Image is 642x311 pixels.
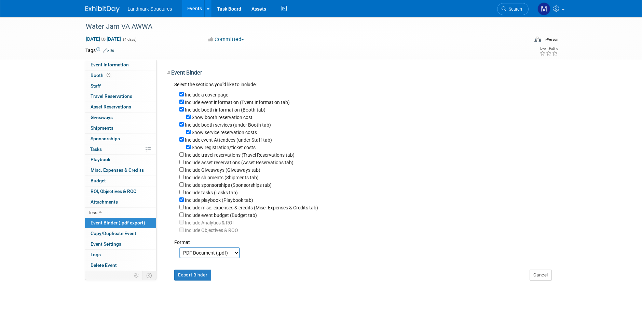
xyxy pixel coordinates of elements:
[185,228,238,233] label: Your ExhibitDay workspace does not have access to Analytics and ROI.
[128,6,172,12] span: Landmark Structures
[192,145,256,150] label: Show registration/ticket costs
[91,157,110,162] span: Playbook
[85,6,120,13] img: ExhibitDay
[91,73,112,78] span: Booth
[131,271,142,280] td: Personalize Event Tab Strip
[91,62,129,67] span: Event Information
[185,190,238,195] label: Include tasks (Tasks tab)
[185,182,272,188] label: Include sponsorships (Sponsorships tab)
[85,81,156,91] a: Staff
[497,3,529,15] a: Search
[534,37,541,42] img: Format-Inperson.png
[185,137,272,143] label: Include event Attendees (under Staff tab)
[91,220,145,225] span: Event Binder (.pdf export)
[91,93,132,99] span: Travel Reservations
[85,47,114,54] td: Tags
[85,186,156,197] a: ROI, Objectives & ROO
[167,69,552,79] div: Event Binder
[506,7,522,12] span: Search
[85,218,156,228] a: Event Binder (.pdf export)
[85,239,156,249] a: Event Settings
[488,36,559,46] div: Event Format
[90,146,102,152] span: Tasks
[185,220,234,225] label: Your ExhibitDay workspace does not have access to Analytics and ROI.
[91,115,113,120] span: Giveaways
[530,270,552,281] button: Cancel
[185,160,293,165] label: Include asset reservations (Asset Reservations tab)
[91,189,136,194] span: ROI, Objectives & ROO
[91,125,113,131] span: Shipments
[89,210,97,215] span: less
[185,212,257,218] label: Include event budget (Budget tab)
[142,271,156,280] td: Toggle Event Tabs
[91,178,106,183] span: Budget
[206,36,247,43] button: Committed
[85,229,156,239] a: Copy/Duplicate Event
[539,47,558,50] div: Event Rating
[192,115,252,120] label: Show booth reservation cost
[174,234,552,246] div: Format
[185,122,271,128] label: Include booth services (under Booth tab)
[85,250,156,260] a: Logs
[85,260,156,271] a: Delete Event
[91,167,144,173] span: Misc. Expenses & Credits
[174,81,552,89] div: Select the sections you''d like to include:
[185,205,318,210] label: Include misc. expenses & credits (Misc. Expenses & Credits tab)
[91,199,118,205] span: Attachments
[85,113,156,123] a: Giveaways
[91,83,101,89] span: Staff
[85,144,156,155] a: Tasks
[185,107,265,113] label: Include booth information (Booth tab)
[542,37,558,42] div: In-Person
[91,252,101,257] span: Logs
[85,123,156,133] a: Shipments
[85,197,156,207] a: Attachments
[192,130,257,135] label: Show service reservation costs
[85,70,156,81] a: Booth
[83,21,518,33] div: Water Jam VA AWWA
[85,155,156,165] a: Playbook
[537,2,550,15] img: Maryann Tijerina
[105,73,112,78] span: Booth not reserved yet
[85,208,156,218] a: less
[174,270,211,281] button: Export Binder
[185,175,259,180] label: Include shipments (Shipments tab)
[103,48,114,53] a: Edit
[85,60,156,70] a: Event Information
[100,36,107,42] span: to
[91,262,117,268] span: Delete Event
[91,241,121,247] span: Event Settings
[185,167,260,173] label: Include Giveaways (Giveaways tab)
[185,92,228,98] label: Include a cover page
[85,36,121,42] span: [DATE] [DATE]
[85,165,156,176] a: Misc. Expenses & Credits
[85,102,156,112] a: Asset Reservations
[185,100,290,105] label: Include event information (Event Information tab)
[179,220,184,224] input: Your ExhibitDay workspace does not have access to Analytics and ROI.
[179,228,184,232] input: Your ExhibitDay workspace does not have access to Analytics and ROI.
[185,197,253,203] label: Include playbook (Playbook tab)
[91,231,136,236] span: Copy/Duplicate Event
[122,37,137,42] span: (4 days)
[91,136,120,141] span: Sponsorships
[91,104,131,109] span: Asset Reservations
[185,152,295,158] label: Include travel reservations (Travel Reservations tab)
[85,91,156,102] a: Travel Reservations
[85,176,156,186] a: Budget
[85,134,156,144] a: Sponsorships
